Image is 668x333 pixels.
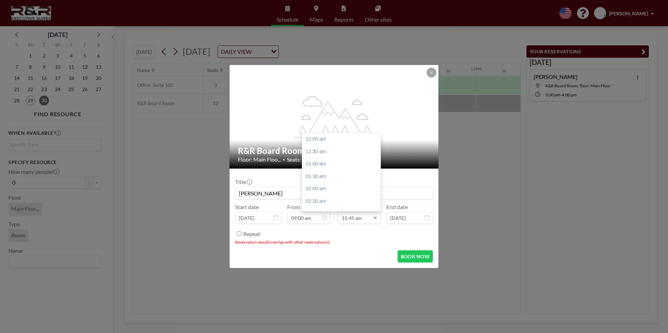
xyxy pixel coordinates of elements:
[243,230,260,237] label: Repeat
[238,146,431,156] h2: R&R Board Room
[302,208,384,220] div: 03:00 am
[235,203,259,210] label: Start date
[235,178,252,185] label: Title
[398,250,433,262] button: BOOK NOW
[302,195,384,208] div: 02:30 am
[235,239,433,245] li: Reservation would overlap with other reservation(s)
[283,157,285,162] span: •
[302,183,384,195] div: 02:00 am
[302,158,384,170] div: 01:00 am
[302,146,384,158] div: 12:30 am
[287,203,300,210] label: From
[386,203,408,210] label: End date
[235,187,433,199] input: Brian's reservation
[302,133,384,146] div: 12:00 am
[287,156,308,163] span: Seats: 12
[238,156,281,163] span: Floor: Main Floo...
[333,206,335,221] span: -
[302,170,384,183] div: 01:30 am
